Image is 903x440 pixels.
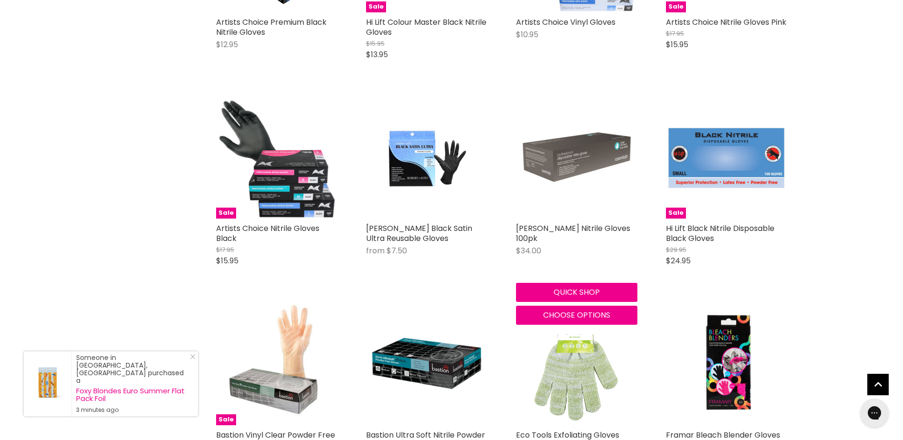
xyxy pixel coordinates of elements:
[366,223,472,244] a: [PERSON_NAME] Black Satin Ultra Reusable Gloves
[666,245,686,254] span: $29.95
[216,255,238,266] span: $15.95
[516,245,541,256] span: $34.00
[216,208,236,219] span: Sale
[76,406,189,414] small: 3 minutes ago
[855,395,893,430] iframe: Gorgias live chat messenger
[516,97,637,219] img: Caron Nitrile Gloves 100pk
[76,387,189,402] a: Foxy Blondes Euro Summer Flat Pack Foil
[216,97,337,219] img: Artists Choice Nitrile Gloves Black
[186,354,196,363] a: Close Notification
[666,39,688,50] span: $15.95
[216,304,337,425] img: Bastion Vinyl Clear Powder Free Gloves
[216,414,236,425] span: Sale
[516,223,630,244] a: [PERSON_NAME] Nitrile Gloves 100pk
[24,351,71,416] a: Visit product page
[366,97,487,219] a: Robert De Soto Black Satin Ultra Reusable Gloves
[666,1,686,12] span: Sale
[76,354,189,414] div: Someone in [GEOGRAPHIC_DATA], [GEOGRAPHIC_DATA] purchased a
[516,29,538,40] span: $10.95
[366,245,385,256] span: from
[516,283,637,302] button: Quick shop
[666,97,787,219] a: Hi Lift Black Nitrile Disposable Black GlovesSale
[216,245,234,254] span: $17.95
[516,17,615,28] a: Artists Choice Vinyl Gloves
[366,304,487,425] img: Bastion Ultra Soft Nitrile Powder Free Gloves
[366,1,386,12] span: Sale
[386,97,467,219] img: Robert De Soto Black Satin Ultra Reusable Gloves
[387,245,407,256] span: $7.50
[366,17,486,38] a: Hi Lift Colour Master Black Nitrile Gloves
[666,29,684,38] span: $17.95
[666,97,787,219] img: Hi Lift Black Nitrile Disposable Black Gloves
[666,304,787,425] img: Framar Bleach Blender Gloves
[666,208,686,219] span: Sale
[666,255,691,266] span: $24.95
[666,223,774,244] a: Hi Lift Black Nitrile Disposable Black Gloves
[216,39,238,50] span: $12.95
[190,354,196,360] svg: Close Icon
[366,49,388,60] span: $13.95
[216,97,337,219] a: Artists Choice Nitrile Gloves BlackSale
[666,17,786,28] a: Artists Choice Nitrile Gloves Pink
[543,310,610,320] span: Choose options
[216,17,327,38] a: Artists Choice Premium Black Nitrile Gloves
[366,39,385,48] span: $15.95
[516,306,637,325] button: Choose options
[516,304,637,425] img: Eco Tools Exfoliating Gloves
[216,223,319,244] a: Artists Choice Nitrile Gloves Black
[216,304,337,425] a: Bastion Vinyl Clear Powder Free GlovesSale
